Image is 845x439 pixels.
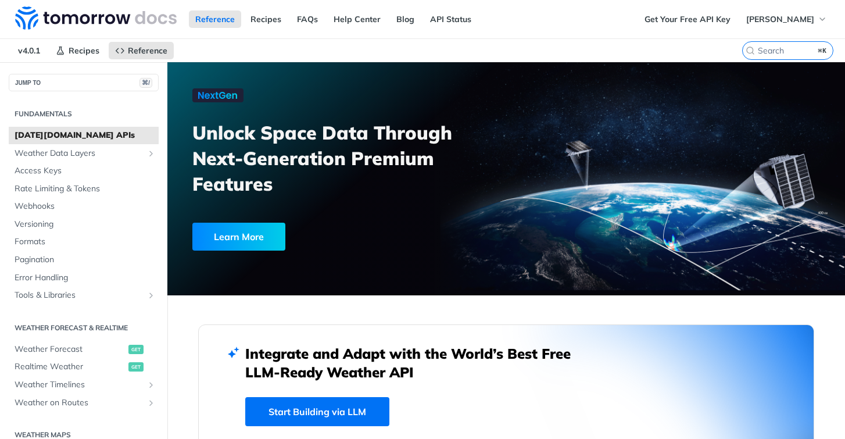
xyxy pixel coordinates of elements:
[815,45,830,56] kbd: ⌘K
[15,379,144,391] span: Weather Timelines
[9,341,159,358] a: Weather Forecastget
[9,269,159,287] a: Error Handling
[128,45,167,56] span: Reference
[244,10,288,28] a: Recipes
[9,145,159,162] a: Weather Data LayersShow subpages for Weather Data Layers
[189,10,241,28] a: Reference
[15,201,156,212] span: Webhooks
[9,287,159,304] a: Tools & LibrariesShow subpages for Tools & Libraries
[390,10,421,28] a: Blog
[746,46,755,55] svg: Search
[192,120,519,197] h3: Unlock Space Data Through Next-Generation Premium Features
[15,148,144,159] span: Weather Data Layers
[139,78,152,88] span: ⌘/
[15,236,156,248] span: Formats
[15,6,177,30] img: Tomorrow.io Weather API Docs
[15,361,126,373] span: Realtime Weather
[15,254,156,266] span: Pagination
[15,183,156,195] span: Rate Limiting & Tokens
[9,358,159,376] a: Realtime Weatherget
[15,397,144,409] span: Weather on Routes
[9,323,159,333] h2: Weather Forecast & realtime
[146,291,156,300] button: Show subpages for Tools & Libraries
[9,162,159,180] a: Access Keys
[109,42,174,59] a: Reference
[192,223,285,251] div: Learn More
[128,362,144,372] span: get
[15,130,156,141] span: [DATE][DOMAIN_NAME] APIs
[49,42,106,59] a: Recipes
[245,397,389,426] a: Start Building via LLM
[9,376,159,394] a: Weather TimelinesShow subpages for Weather Timelines
[9,127,159,144] a: [DATE][DOMAIN_NAME] APIs
[9,251,159,269] a: Pagination
[12,42,46,59] span: v4.0.1
[69,45,99,56] span: Recipes
[9,394,159,412] a: Weather on RoutesShow subpages for Weather on Routes
[9,74,159,91] button: JUMP TO⌘/
[15,290,144,301] span: Tools & Libraries
[327,10,387,28] a: Help Center
[146,380,156,390] button: Show subpages for Weather Timelines
[9,233,159,251] a: Formats
[15,219,156,230] span: Versioning
[638,10,737,28] a: Get Your Free API Key
[245,344,588,381] h2: Integrate and Adapt with the World’s Best Free LLM-Ready Weather API
[192,88,244,102] img: NextGen
[424,10,478,28] a: API Status
[9,180,159,198] a: Rate Limiting & Tokens
[746,14,814,24] span: [PERSON_NAME]
[9,109,159,119] h2: Fundamentals
[9,198,159,215] a: Webhooks
[192,223,453,251] a: Learn More
[146,398,156,408] button: Show subpages for Weather on Routes
[146,149,156,158] button: Show subpages for Weather Data Layers
[740,10,833,28] button: [PERSON_NAME]
[15,165,156,177] span: Access Keys
[128,345,144,354] span: get
[15,272,156,284] span: Error Handling
[291,10,324,28] a: FAQs
[15,344,126,355] span: Weather Forecast
[9,216,159,233] a: Versioning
